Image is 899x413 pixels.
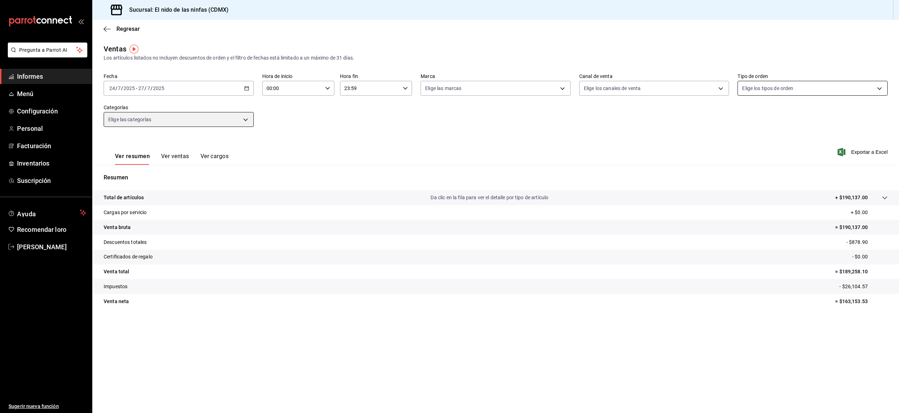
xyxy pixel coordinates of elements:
[129,6,229,13] font: Sucursal: El nido de las ninfas (CDMX)
[835,269,868,274] font: = $189,258.10
[579,73,613,79] font: Canal de venta
[108,117,152,122] font: Elige las categorías
[115,153,150,160] font: Ver resumen
[17,243,67,251] font: [PERSON_NAME]
[116,26,140,32] font: Regresar
[262,73,293,79] font: Hora de inicio
[104,55,354,61] font: Los artículos listados no incluyen descuentos de orden y el filtro de fechas está limitado a un m...
[201,153,229,160] font: Ver cargos
[17,73,43,80] font: Informes
[104,239,147,245] font: Descuentos totales
[104,174,128,181] font: Resumen
[138,85,144,91] input: --
[835,224,868,230] font: = $190,137.00
[738,73,768,79] font: Tipo de orden
[115,152,229,165] div: pestañas de navegación
[17,125,43,132] font: Personal
[104,254,153,259] font: Certificados de regalo
[104,224,131,230] font: Venta bruta
[117,85,121,91] input: --
[340,73,358,79] font: Hora fin
[8,43,87,57] button: Pregunta a Parrot AI
[9,403,59,409] font: Sugerir nueva función
[17,160,49,167] font: Inventarios
[5,51,87,59] a: Pregunta a Parrot AI
[425,85,461,91] font: Elige las marcas
[104,210,147,215] font: Cargas por servicio
[431,195,548,200] font: Da clic en la fila para ver el detalle por tipo de artículo
[136,85,137,91] font: -
[421,73,435,79] font: Marca
[104,73,117,79] font: Fecha
[17,142,51,150] font: Facturación
[835,195,868,200] font: + $190,137.00
[17,90,34,97] font: Menú
[104,195,144,200] font: Total de artículos
[104,26,140,32] button: Regresar
[846,239,868,245] font: - $878.90
[104,269,129,274] font: Venta total
[144,85,147,91] font: /
[123,85,135,91] input: ----
[121,85,123,91] font: /
[147,85,150,91] input: --
[161,153,189,160] font: Ver ventas
[17,107,58,115] font: Configuración
[17,210,36,218] font: Ayuda
[17,177,51,184] font: Suscripción
[150,85,153,91] font: /
[851,149,888,155] font: Exportar a Excel
[130,45,138,54] img: Marcador de información sobre herramientas
[852,254,868,259] font: - $0.00
[584,85,641,91] font: Elige los canales de venta
[104,298,129,304] font: Venta neta
[835,298,868,304] font: = $163,153.53
[115,85,117,91] font: /
[851,210,868,215] font: + $0.00
[19,47,67,53] font: Pregunta a Parrot AI
[742,85,793,91] font: Elige los tipos de orden
[104,105,128,110] font: Categorías
[104,284,127,289] font: Impuestos
[153,85,165,91] input: ----
[104,45,126,53] font: Ventas
[839,284,868,289] font: - $26,104.57
[78,18,84,24] button: abrir_cajón_menú
[17,226,66,233] font: Recomendar loro
[839,148,888,156] button: Exportar a Excel
[109,85,115,91] input: --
